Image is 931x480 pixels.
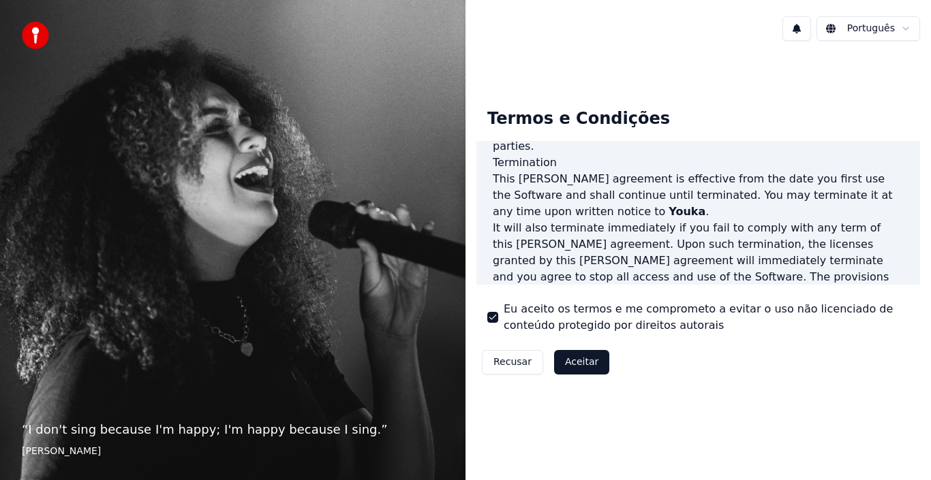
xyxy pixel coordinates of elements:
[493,155,904,171] h3: Termination
[504,301,909,334] label: Eu aceito os termos e me comprometo a evitar o uso não licenciado de conteúdo protegido por direi...
[493,220,904,318] p: It will also terminate immediately if you fail to comply with any term of this [PERSON_NAME] agre...
[22,420,444,439] p: “ I don't sing because I'm happy; I'm happy because I sing. ”
[482,350,543,374] button: Recusar
[493,171,904,220] p: This [PERSON_NAME] agreement is effective from the date you first use the Software and shall cont...
[22,445,444,458] footer: [PERSON_NAME]
[476,97,681,141] div: Termos e Condições
[669,205,705,218] span: Youka
[554,350,609,374] button: Aceitar
[22,22,49,49] img: youka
